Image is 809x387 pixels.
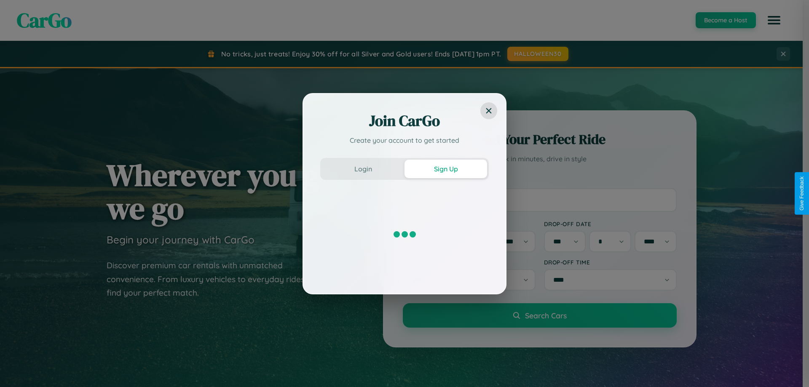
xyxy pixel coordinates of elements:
iframe: Intercom live chat [8,358,29,379]
h2: Join CarGo [320,111,489,131]
p: Create your account to get started [320,135,489,145]
button: Login [322,160,404,178]
div: Give Feedback [799,176,805,211]
button: Sign Up [404,160,487,178]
